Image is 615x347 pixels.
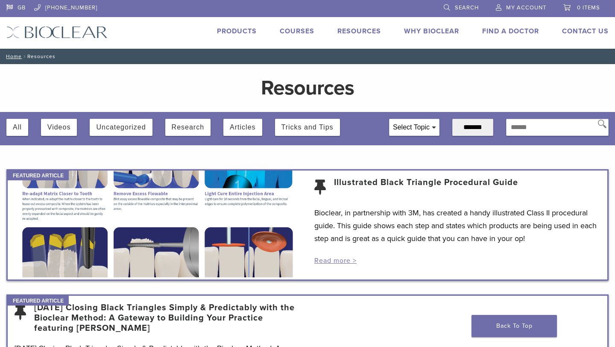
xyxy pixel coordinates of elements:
p: Bioclear, in partnership with 3M, has created a handy illustrated Class II procedural guide. This... [314,206,600,245]
span: 0 items [577,4,600,11]
a: Find A Doctor [482,27,539,35]
a: Read more > [314,256,357,265]
a: Why Bioclear [404,27,459,35]
button: All [13,119,22,136]
button: Research [172,119,204,136]
button: Articles [230,119,255,136]
a: Contact Us [562,27,609,35]
a: Courses [280,27,314,35]
a: [DATE] Closing Black Triangles Simply & Predictably with the Bioclear Method: A Gateway to Buildi... [34,303,301,333]
a: Illustrated Black Triangle Procedural Guide [334,177,518,198]
a: Products [217,27,257,35]
img: Bioclear [6,26,108,38]
a: Back To Top [471,315,557,337]
a: Resources [337,27,381,35]
h1: Resources [109,78,506,98]
div: Select Topic [389,119,439,135]
span: / [22,54,27,59]
button: Tricks and Tips [281,119,334,136]
a: Home [3,53,22,59]
span: My Account [506,4,546,11]
span: Search [455,4,479,11]
button: Videos [47,119,71,136]
button: Uncategorized [96,119,146,136]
